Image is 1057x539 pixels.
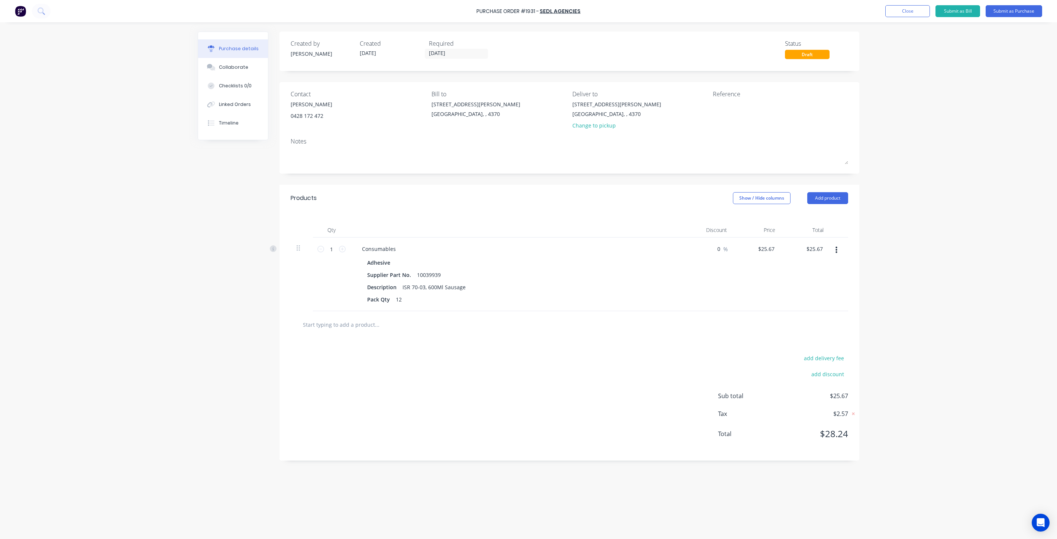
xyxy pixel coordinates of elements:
div: Consumables [356,243,402,254]
div: Checklists 0/0 [219,83,252,89]
div: ISR 70-03, 600Ml Sausage [400,282,469,293]
button: add discount [807,369,848,379]
div: 10039939 [414,269,444,280]
div: Draft [785,50,830,59]
input: Start typing to add a product... [303,317,451,332]
div: Purchase details [219,45,259,52]
button: Linked Orders [198,95,268,114]
img: Factory [15,6,26,17]
button: Checklists 0/0 [198,77,268,95]
div: Discount [685,223,733,238]
span: $28.24 [774,427,848,440]
a: SEDL Agencies [540,7,581,15]
div: [STREET_ADDRESS][PERSON_NAME] [431,100,520,108]
div: Pack Qty [364,294,393,305]
div: Timeline [219,120,239,126]
div: Created by [291,39,354,48]
div: Notes [291,137,848,146]
div: Price [733,223,781,238]
div: [GEOGRAPHIC_DATA], , 4370 [572,110,661,118]
div: Reference [713,90,848,99]
span: % [723,245,728,254]
div: Qty [313,223,350,238]
div: [GEOGRAPHIC_DATA], , 4370 [431,110,520,118]
span: Total [718,429,774,438]
span: $25.67 [774,391,848,400]
div: Adhesive [367,257,393,268]
div: Required [429,39,492,48]
span: $2.57 [774,409,848,418]
div: Collaborate [219,64,248,71]
div: Created [360,39,423,48]
div: Products [291,194,317,203]
div: Deliver to [572,90,708,99]
button: Submit as Bill [935,5,980,17]
div: [STREET_ADDRESS][PERSON_NAME] [572,100,661,108]
button: Show / Hide columns [733,192,791,204]
button: Submit as Purchase [986,5,1042,17]
div: Bill to [431,90,567,99]
div: Linked Orders [219,101,251,108]
button: Collaborate [198,58,268,77]
div: 0428 172 472 [291,112,332,120]
div: Open Intercom Messenger [1032,514,1050,532]
div: Contact [291,90,426,99]
div: Purchase Order #1931 - [476,7,539,15]
div: Description [364,282,400,293]
div: Supplier Part No. [364,269,414,280]
button: Add product [807,192,848,204]
div: Status [785,39,848,48]
button: Timeline [198,114,268,132]
div: 12 [393,294,405,305]
button: Purchase details [198,39,268,58]
div: Total [781,223,830,238]
span: Tax [718,409,774,418]
button: add delivery fee [799,353,848,363]
div: [PERSON_NAME] [291,50,354,58]
div: [PERSON_NAME] [291,100,332,108]
button: Close [885,5,930,17]
span: Sub total [718,391,774,400]
div: Change to pickup [572,122,661,129]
